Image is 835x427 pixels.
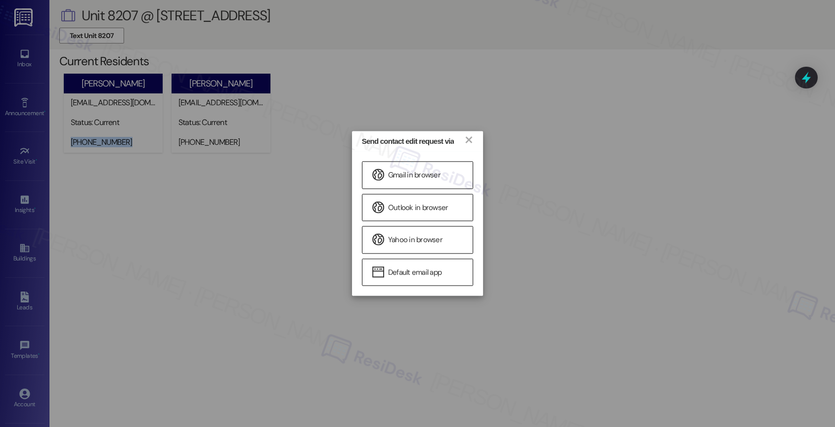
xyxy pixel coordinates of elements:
[362,136,454,146] div: Send contact edit request via
[464,134,473,144] a: ×
[362,226,474,254] a: Yahoo in browser
[388,171,440,181] span: Gmail in browser
[388,267,441,278] span: Default email app
[388,203,448,213] span: Outlook in browser
[362,258,474,286] a: Default email app
[362,194,474,221] a: Outlook in browser
[362,162,474,189] a: Gmail in browser
[388,235,442,246] span: Yahoo in browser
